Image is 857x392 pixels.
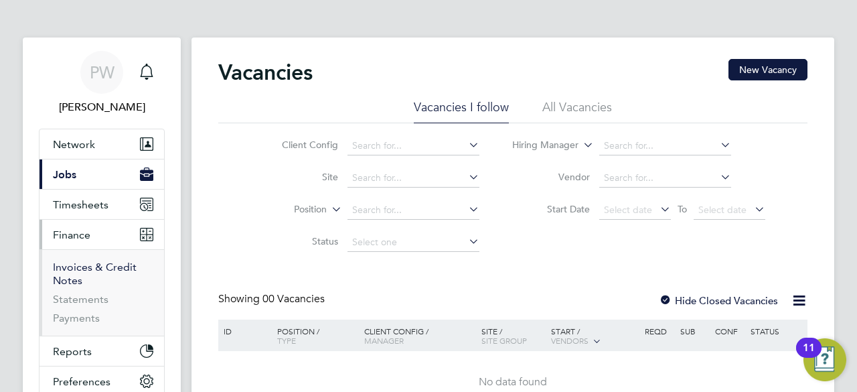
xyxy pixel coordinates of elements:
div: Start / [548,320,641,353]
a: PW[PERSON_NAME] [39,51,165,115]
span: PW [90,64,114,81]
button: Finance [40,220,164,249]
label: Vendor [513,171,590,183]
span: Select date [698,204,747,216]
label: Position [250,203,327,216]
input: Select one [347,233,479,252]
label: Hide Closed Vacancies [659,294,778,307]
button: Open Resource Center, 11 new notifications [803,338,846,381]
span: Manager [364,335,404,346]
span: Select date [604,204,652,216]
div: ID [220,320,267,342]
span: Timesheets [53,198,108,211]
button: Jobs [40,159,164,189]
div: No data found [220,375,805,389]
span: Jobs [53,168,76,181]
label: Site [261,171,338,183]
button: Timesheets [40,190,164,219]
input: Search for... [347,201,479,220]
input: Search for... [599,169,731,188]
button: New Vacancy [728,59,807,80]
div: Reqd [641,320,676,342]
div: Client Config / [361,320,478,352]
a: Payments [53,312,100,324]
div: Showing [218,292,327,306]
a: Statements [53,293,108,306]
label: Hiring Manager [501,139,578,152]
div: Sub [677,320,712,342]
label: Client Config [261,139,338,151]
input: Search for... [347,169,479,188]
span: 00 Vacancies [262,292,325,306]
a: Invoices & Credit Notes [53,261,137,287]
button: Network [40,129,164,159]
div: Site / [478,320,548,352]
li: All Vacancies [542,99,612,123]
span: To [674,200,691,218]
h2: Vacancies [218,59,313,86]
span: Reports [53,345,92,358]
span: Type [277,335,296,346]
div: Conf [712,320,747,342]
div: Position / [267,320,361,352]
label: Start Date [513,203,590,215]
label: Status [261,235,338,247]
span: Network [53,138,95,151]
li: Vacancies I follow [414,99,509,123]
input: Search for... [599,137,731,155]
button: Reports [40,336,164,366]
span: Vendors [551,335,589,346]
div: 11 [803,348,815,365]
span: Preferences [53,375,110,388]
span: Site Group [481,335,527,346]
div: Status [747,320,805,342]
span: Peter Whilte [39,99,165,115]
div: Finance [40,249,164,336]
span: Finance [53,228,90,241]
input: Search for... [347,137,479,155]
